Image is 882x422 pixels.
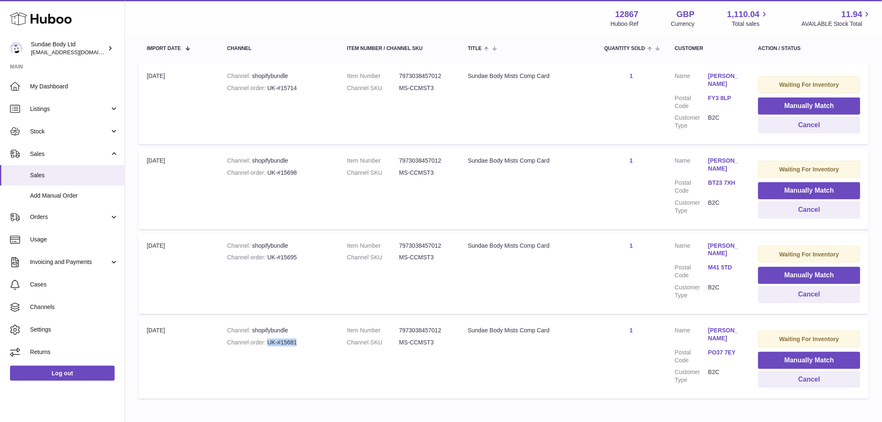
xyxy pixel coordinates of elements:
dt: Channel SKU [347,84,399,92]
strong: Channel [227,157,252,164]
dt: Customer Type [675,199,708,215]
a: [PERSON_NAME] [708,157,742,173]
div: shopifybundle [227,242,331,250]
dt: Postal Code [675,179,708,195]
span: Usage [30,236,118,244]
div: UK-#15681 [227,339,331,347]
button: Manually Match [758,98,860,115]
div: Currency [671,20,695,28]
dd: MS-CCMST3 [399,254,451,261]
dt: Name [675,242,708,260]
dt: Customer Type [675,284,708,299]
dd: B2C [708,368,742,384]
div: Sundae Body Mists Comp Card [468,327,588,334]
a: 1 [630,73,633,79]
img: internalAdmin-12867@internal.huboo.com [10,42,23,55]
div: UK-#15714 [227,84,331,92]
a: [PERSON_NAME] [708,327,742,342]
dt: Channel SKU [347,254,399,261]
dt: Postal Code [675,94,708,110]
div: Item Number / Channel SKU [347,46,451,51]
dd: 7973038457012 [399,157,451,165]
span: Orders [30,213,110,221]
div: Action / Status [758,46,860,51]
span: [EMAIL_ADDRESS][DOMAIN_NAME] [31,49,123,55]
dd: B2C [708,284,742,299]
span: Stock [30,128,110,136]
div: Sundae Body Ltd [31,40,106,56]
td: [DATE] [138,234,219,314]
div: Sundae Body Mists Comp Card [468,242,588,250]
dd: MS-CCMST3 [399,169,451,177]
strong: Waiting For Inventory [779,81,839,88]
span: Cases [30,281,118,289]
span: Settings [30,326,118,334]
strong: Channel [227,73,252,79]
strong: Waiting For Inventory [779,166,839,173]
td: [DATE] [138,148,219,229]
div: Sundae Body Mists Comp Card [468,72,588,80]
a: BT23 7XH [708,179,742,187]
button: Manually Match [758,352,860,369]
button: Manually Match [758,267,860,284]
dt: Channel SKU [347,169,399,177]
strong: Channel order [227,169,268,176]
button: Cancel [758,201,860,219]
button: Cancel [758,371,860,388]
button: Cancel [758,117,860,134]
dt: Name [675,327,708,344]
a: [PERSON_NAME] [708,72,742,88]
a: PO37 7EY [708,349,742,357]
strong: Waiting For Inventory [779,336,839,342]
span: Invoicing and Payments [30,258,110,266]
dt: Customer Type [675,114,708,130]
dd: B2C [708,114,742,130]
td: [DATE] [138,64,219,144]
strong: Channel [227,242,252,249]
dd: 7973038457012 [399,327,451,334]
dt: Item Number [347,327,399,334]
dt: Postal Code [675,349,708,364]
a: [PERSON_NAME] [708,242,742,258]
strong: Channel order [227,85,268,91]
dd: MS-CCMST3 [399,339,451,347]
a: FY3 8LP [708,94,742,102]
span: Sales [30,150,110,158]
dt: Item Number [347,242,399,250]
strong: Channel [227,327,252,334]
a: M41 5TD [708,264,742,271]
span: Total sales [732,20,769,28]
div: shopifybundle [227,72,331,80]
strong: Channel order [227,339,268,346]
dd: B2C [708,199,742,215]
div: shopifybundle [227,157,331,165]
div: UK-#15698 [227,169,331,177]
dt: Name [675,72,708,90]
span: Import date [147,46,181,51]
strong: Waiting For Inventory [779,251,839,258]
dd: 7973038457012 [399,242,451,250]
span: Returns [30,348,118,356]
span: AVAILABLE Stock Total [802,20,872,28]
strong: GBP [677,9,694,20]
div: Huboo Ref [611,20,639,28]
div: UK-#15695 [227,254,331,261]
span: 1,110.04 [727,9,760,20]
div: Customer [675,46,742,51]
span: Title [468,46,482,51]
dt: Postal Code [675,264,708,279]
span: My Dashboard [30,83,118,90]
span: Listings [30,105,110,113]
dt: Item Number [347,72,399,80]
div: Sundae Body Mists Comp Card [468,157,588,165]
span: 11.94 [842,9,862,20]
dd: MS-CCMST3 [399,84,451,92]
a: 1 [630,242,633,249]
dt: Customer Type [675,368,708,384]
button: Cancel [758,286,860,303]
dt: Name [675,157,708,175]
a: Log out [10,366,115,381]
span: Quantity Sold [604,46,645,51]
dt: Item Number [347,157,399,165]
div: shopifybundle [227,327,331,334]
